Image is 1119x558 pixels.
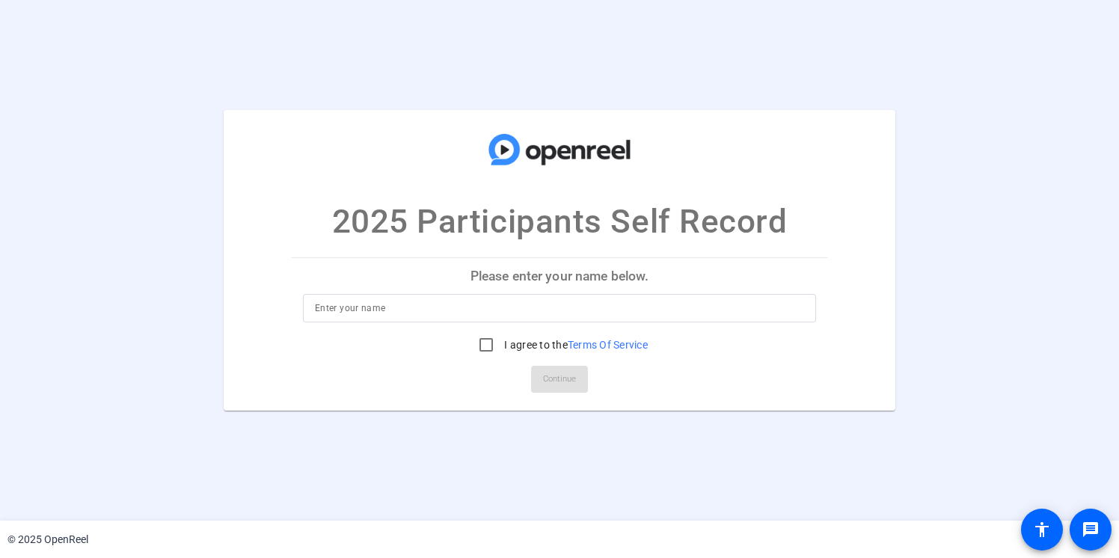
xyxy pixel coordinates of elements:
mat-icon: message [1082,521,1100,539]
a: Terms Of Service [568,339,648,351]
img: company-logo [485,125,634,174]
p: 2025 Participants Self Record [332,197,788,246]
p: Please enter your name below. [291,258,828,294]
mat-icon: accessibility [1033,521,1051,539]
input: Enter your name [315,299,804,317]
label: I agree to the [501,337,648,352]
div: © 2025 OpenReel [7,532,88,548]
